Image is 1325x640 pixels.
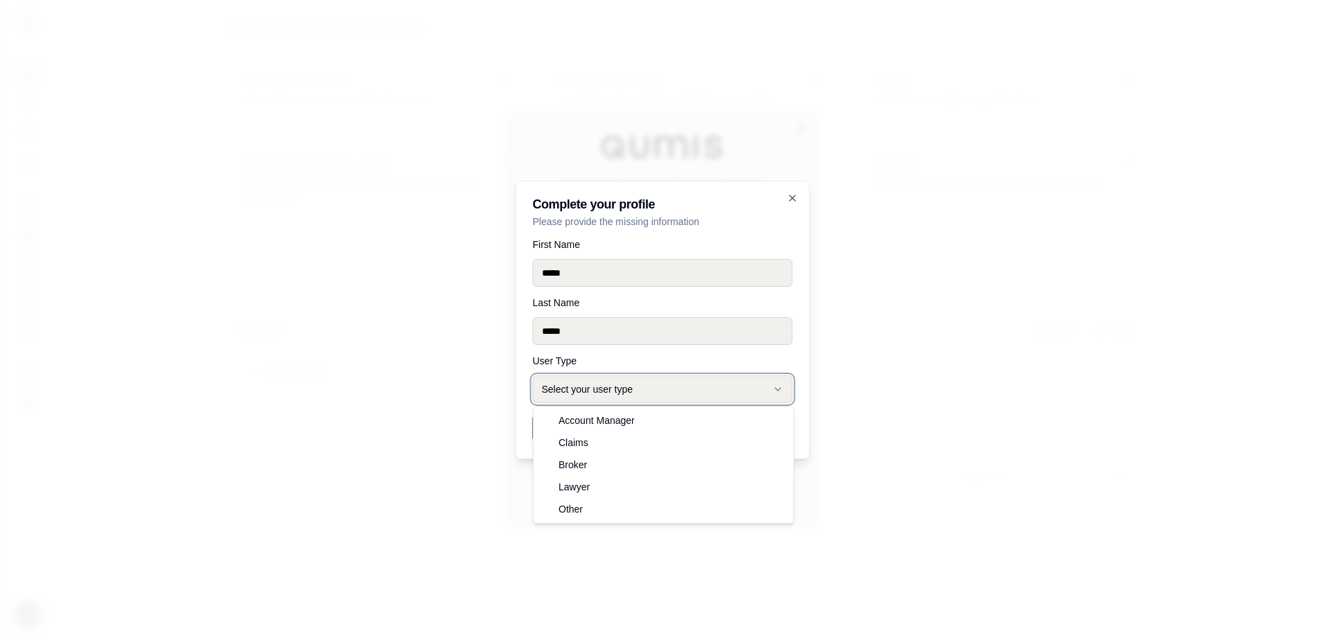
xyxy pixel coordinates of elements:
[559,502,583,516] span: Other
[533,356,793,366] label: User Type
[533,298,793,308] label: Last Name
[533,240,793,249] label: First Name
[559,414,635,427] span: Account Manager
[559,480,590,494] span: Lawyer
[533,215,793,229] p: Please provide the missing information
[559,458,587,472] span: Broker
[559,436,588,450] span: Claims
[533,198,793,211] h2: Complete your profile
